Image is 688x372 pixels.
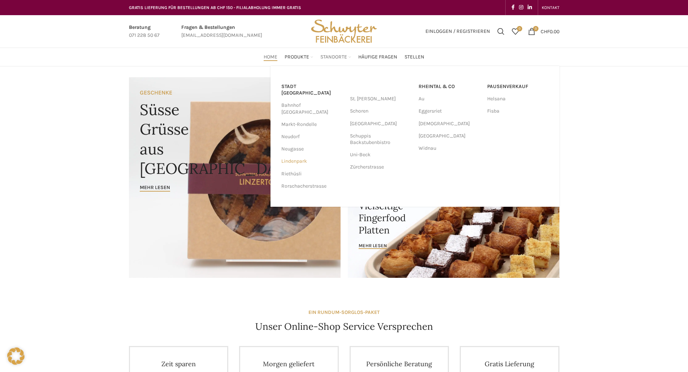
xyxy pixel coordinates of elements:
[524,24,563,39] a: 0 CHF0.00
[358,54,397,61] span: Häufige Fragen
[308,309,380,315] strong: EIN RUNDUM-SORGLOS-PAKET
[281,131,343,143] a: Neudorf
[350,130,411,149] a: Schuppis Backstubenbistro
[308,28,379,34] a: Site logo
[264,50,277,64] a: Home
[472,360,548,368] h4: Gratis Lieferung
[285,50,313,64] a: Produkte
[517,3,525,13] a: Instagram social link
[125,50,563,64] div: Main navigation
[419,142,480,154] a: Widnau
[419,105,480,117] a: Eggersriet
[281,118,343,131] a: Markt-Rondelle
[525,3,534,13] a: Linkedin social link
[350,149,411,161] a: Uni-Beck
[350,161,411,173] a: Zürcherstrasse
[251,360,327,368] h4: Morgen geliefert
[419,93,480,105] a: Au
[350,105,411,117] a: Schoren
[508,24,523,39] div: Meine Wunschliste
[264,54,277,61] span: Home
[508,24,523,39] a: 0
[541,28,559,34] bdi: 0.00
[255,320,433,333] h4: Unser Online-Shop Service Versprechen
[419,80,480,93] a: RHEINTAL & CO
[422,24,494,39] a: Einloggen / Registrieren
[538,0,563,15] div: Secondary navigation
[348,177,559,278] a: Banner link
[281,155,343,167] a: Lindenpark
[281,168,343,180] a: Riethüsli
[281,143,343,155] a: Neugasse
[509,3,517,13] a: Facebook social link
[308,15,379,48] img: Bäckerei Schwyter
[350,118,411,130] a: [GEOGRAPHIC_DATA]
[541,28,550,34] span: CHF
[358,50,397,64] a: Häufige Fragen
[281,180,343,192] a: Rorschacherstrasse
[129,77,341,278] a: Banner link
[419,118,480,130] a: [DEMOGRAPHIC_DATA]
[281,99,343,118] a: Bahnhof [GEOGRAPHIC_DATA]
[425,29,490,34] span: Einloggen / Registrieren
[487,80,549,93] a: Pausenverkauf
[350,93,411,105] a: St. [PERSON_NAME]
[487,105,549,117] a: Fisba
[129,5,301,10] span: GRATIS LIEFERUNG FÜR BESTELLUNGEN AB CHF 150 - FILIALABHOLUNG IMMER GRATIS
[320,50,351,64] a: Standorte
[320,54,347,61] span: Standorte
[542,5,559,10] span: KONTAKT
[494,24,508,39] a: Suchen
[281,80,343,99] a: Stadt [GEOGRAPHIC_DATA]
[533,26,538,31] span: 0
[542,0,559,15] a: KONTAKT
[404,54,424,61] span: Stellen
[129,23,160,40] a: Infobox link
[404,50,424,64] a: Stellen
[419,130,480,142] a: [GEOGRAPHIC_DATA]
[362,360,437,368] h4: Persönliche Beratung
[517,26,522,31] span: 0
[141,360,217,368] h4: Zeit sparen
[181,23,262,40] a: Infobox link
[285,54,309,61] span: Produkte
[487,93,549,105] a: Helsana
